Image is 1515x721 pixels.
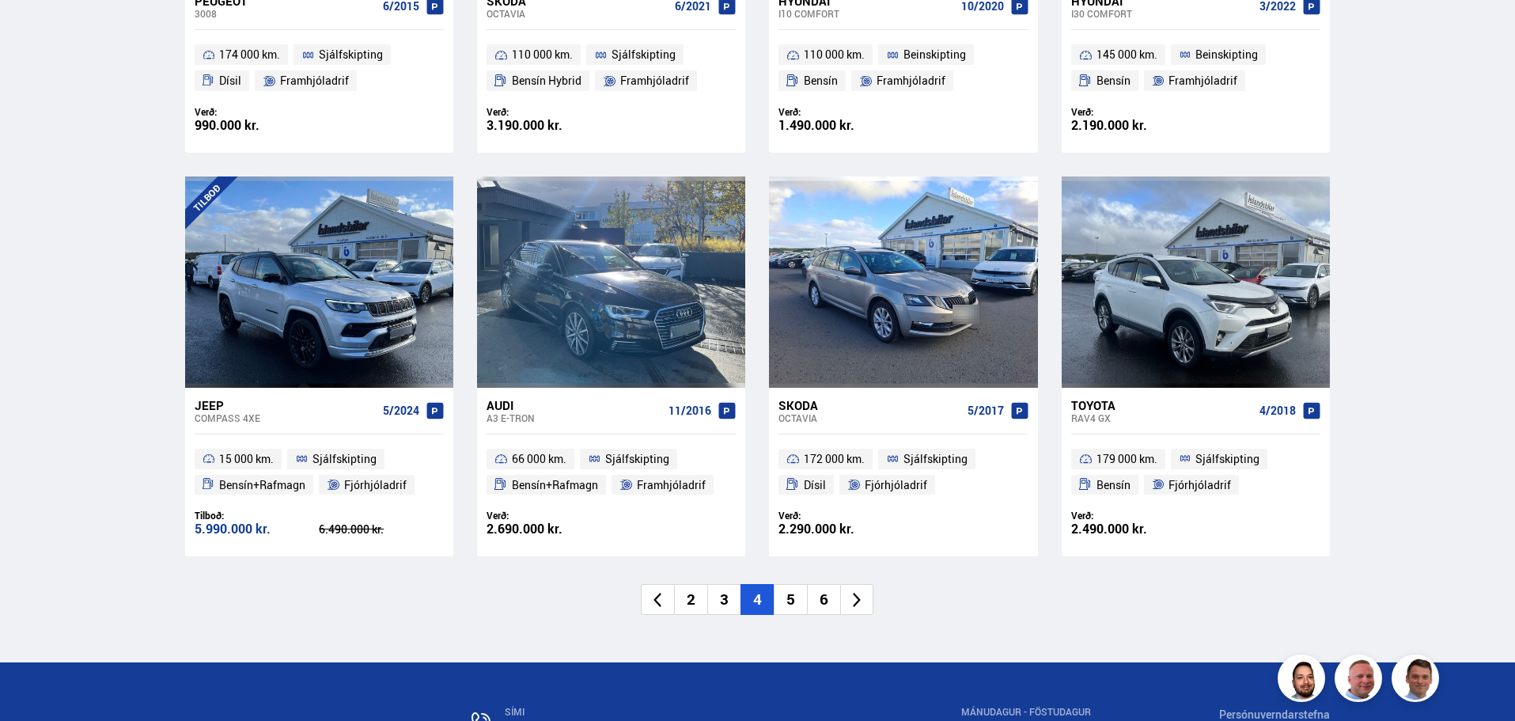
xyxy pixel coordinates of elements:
div: Tilboð: [195,510,320,522]
div: 1.490.000 kr. [778,119,903,132]
li: 6 [807,584,840,615]
span: Framhjóladrif [620,71,689,90]
a: Jeep Compass 4XE 5/2024 15 000 km. Sjálfskipting Bensín+Rafmagn Fjórhjóladrif Tilboð: 5.990.000 k... [185,388,453,557]
span: Framhjóladrif [877,71,945,90]
span: Sjálfskipting [1195,450,1259,469]
img: FbJEzSuNWCJXmdc-.webp [1394,657,1441,704]
span: Bensín Hybrid [512,71,581,90]
span: Bensín [1096,476,1131,495]
div: i30 COMFORT [1071,8,1253,19]
div: Octavia [487,8,668,19]
div: 6.490.000 kr. [319,524,444,535]
li: 4 [740,584,774,615]
div: Verð: [1071,510,1196,522]
div: Verð: [778,106,903,118]
span: 110 000 km. [804,45,865,64]
div: 3.190.000 kr. [487,119,612,132]
span: Sjálfskipting [605,450,669,469]
div: 2.490.000 kr. [1071,522,1196,536]
div: MÁNUDAGUR - FÖSTUDAGUR [961,707,1091,718]
span: Bensín+Rafmagn [512,476,598,495]
span: 172 000 km. [804,450,865,469]
span: Beinskipting [903,45,966,64]
li: 5 [774,584,807,615]
span: Bensín [804,71,838,90]
div: SÍMI [505,707,832,718]
span: Dísil [804,476,826,495]
a: Audi A3 E-TRON 11/2016 66 000 km. Sjálfskipting Bensín+Rafmagn Framhjóladrif Verð: 2.690.000 kr. [477,388,745,557]
div: Verð: [487,510,612,522]
span: Dísil [219,71,241,90]
div: 5.990.000 kr. [195,522,320,536]
a: Skoda Octavia 5/2017 172 000 km. Sjálfskipting Dísil Fjórhjóladrif Verð: 2.290.000 kr. [769,388,1037,557]
div: Skoda [778,398,960,412]
li: 2 [674,584,707,615]
span: Sjálfskipting [312,450,377,469]
span: 145 000 km. [1096,45,1157,64]
div: Verð: [1071,106,1196,118]
button: Opna LiveChat spjallviðmót [13,6,60,54]
span: Framhjóladrif [280,71,349,90]
div: 3008 [195,8,377,19]
span: Framhjóladrif [1168,71,1237,90]
div: 990.000 kr. [195,119,320,132]
div: 2.690.000 kr. [487,522,612,536]
span: Fjórhjóladrif [1168,476,1231,495]
div: Compass 4XE [195,412,377,423]
span: 15 000 km. [219,450,274,469]
div: Audi [487,398,662,412]
div: Verð: [487,106,612,118]
span: Sjálfskipting [903,450,968,469]
div: i10 COMFORT [778,8,954,19]
div: 2.290.000 kr. [778,522,903,536]
span: 179 000 km. [1096,450,1157,469]
span: 11/2016 [668,404,711,417]
div: RAV4 GX [1071,412,1253,423]
span: Beinskipting [1195,45,1258,64]
img: nhp88E3Fdnt1Opn2.png [1280,657,1328,704]
div: A3 E-TRON [487,412,662,423]
div: 2.190.000 kr. [1071,119,1196,132]
span: Sjálfskipting [319,45,383,64]
img: siFngHWaQ9KaOqBr.png [1337,657,1384,704]
span: Sjálfskipting [612,45,676,64]
span: Bensín [1096,71,1131,90]
span: 4/2018 [1259,404,1296,417]
div: Verð: [778,510,903,522]
div: Verð: [195,106,320,118]
span: Bensín+Rafmagn [219,476,305,495]
div: Toyota [1071,398,1253,412]
span: 110 000 km. [512,45,573,64]
li: 3 [707,584,740,615]
div: Octavia [778,412,960,423]
span: 174 000 km. [219,45,280,64]
span: Fjórhjóladrif [344,476,407,495]
div: Jeep [195,398,377,412]
span: 5/2024 [383,404,419,417]
span: Framhjóladrif [637,476,706,495]
span: 66 000 km. [512,450,566,469]
a: Toyota RAV4 GX 4/2018 179 000 km. Sjálfskipting Bensín Fjórhjóladrif Verð: 2.490.000 kr. [1062,388,1330,557]
span: Fjórhjóladrif [865,476,927,495]
span: 5/2017 [968,404,1004,417]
